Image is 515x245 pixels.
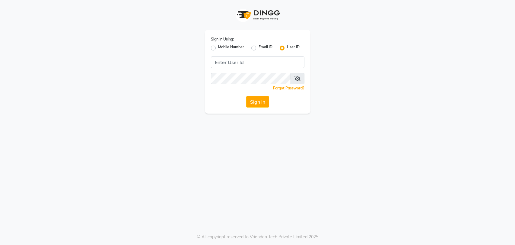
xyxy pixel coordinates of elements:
button: Sign In [246,96,269,108]
a: Forgot Password? [273,86,304,90]
label: Email ID [259,44,272,52]
input: Username [211,73,291,84]
img: logo1.svg [234,6,282,24]
input: Username [211,56,304,68]
label: User ID [287,44,300,52]
label: Mobile Number [218,44,244,52]
label: Sign In Using: [211,37,234,42]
